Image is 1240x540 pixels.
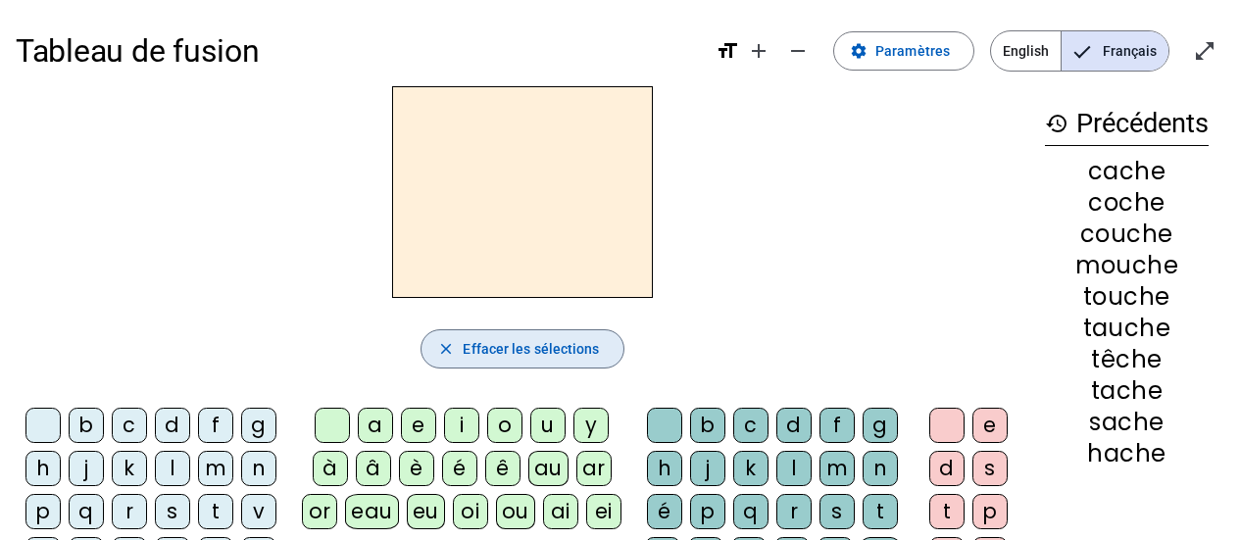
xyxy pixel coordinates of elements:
[972,451,1008,486] div: s
[690,408,725,443] div: b
[198,451,233,486] div: m
[543,494,578,529] div: ai
[819,451,855,486] div: m
[1185,31,1224,71] button: Entrer en plein écran
[421,329,623,368] button: Effacer les sélections
[1045,102,1209,146] h3: Précédents
[586,494,621,529] div: ei
[850,42,868,60] mat-icon: settings
[739,31,778,71] button: Augmenter la taille de la police
[1045,317,1209,340] div: tauche
[819,408,855,443] div: f
[302,494,337,529] div: or
[155,408,190,443] div: d
[1045,160,1209,183] div: cache
[437,340,455,358] mat-icon: close
[716,39,739,63] mat-icon: format_size
[776,494,812,529] div: r
[929,451,965,486] div: d
[863,408,898,443] div: g
[972,494,1008,529] div: p
[733,408,769,443] div: c
[1045,191,1209,215] div: coche
[25,494,61,529] div: p
[863,451,898,486] div: n
[358,408,393,443] div: a
[990,30,1169,72] mat-button-toggle-group: Language selection
[776,408,812,443] div: d
[530,408,566,443] div: u
[463,337,599,361] span: Effacer les sélections
[1045,348,1209,371] div: têche
[112,408,147,443] div: c
[198,408,233,443] div: f
[576,451,612,486] div: ar
[690,451,725,486] div: j
[991,31,1061,71] span: English
[345,494,399,529] div: eau
[733,494,769,529] div: q
[647,494,682,529] div: é
[356,451,391,486] div: â
[1045,112,1068,135] mat-icon: history
[1045,411,1209,434] div: sache
[16,20,700,82] h1: Tableau de fusion
[778,31,818,71] button: Diminuer la taille de la police
[453,494,488,529] div: oi
[112,451,147,486] div: k
[155,494,190,529] div: s
[690,494,725,529] div: p
[313,451,348,486] div: à
[69,408,104,443] div: b
[401,408,436,443] div: e
[487,408,522,443] div: o
[1045,222,1209,246] div: couche
[819,494,855,529] div: s
[485,451,521,486] div: ê
[444,408,479,443] div: i
[399,451,434,486] div: è
[733,451,769,486] div: k
[1045,442,1209,466] div: hache
[1045,254,1209,277] div: mouche
[929,494,965,529] div: t
[112,494,147,529] div: r
[25,451,61,486] div: h
[241,451,276,486] div: n
[1193,39,1216,63] mat-icon: open_in_full
[573,408,609,443] div: y
[69,494,104,529] div: q
[747,39,770,63] mat-icon: add
[786,39,810,63] mat-icon: remove
[833,31,974,71] button: Paramètres
[442,451,477,486] div: é
[69,451,104,486] div: j
[528,451,569,486] div: au
[1045,379,1209,403] div: tache
[1062,31,1168,71] span: Français
[155,451,190,486] div: l
[496,494,535,529] div: ou
[776,451,812,486] div: l
[875,39,950,63] span: Paramètres
[241,408,276,443] div: g
[198,494,233,529] div: t
[407,494,445,529] div: eu
[863,494,898,529] div: t
[1045,285,1209,309] div: touche
[647,451,682,486] div: h
[972,408,1008,443] div: e
[241,494,276,529] div: v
